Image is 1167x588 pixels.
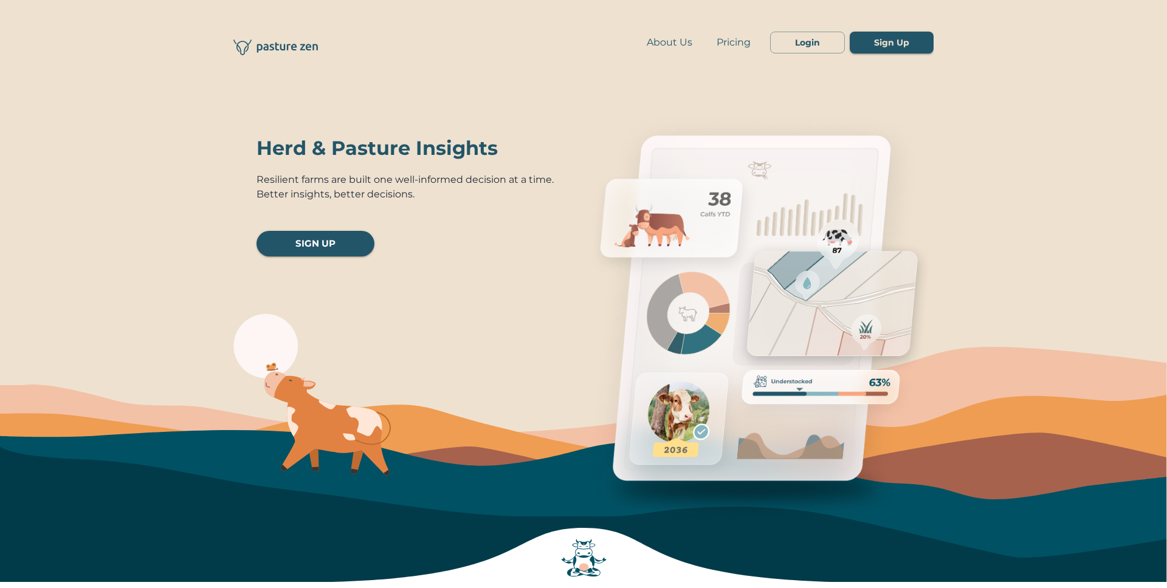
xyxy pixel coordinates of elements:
p: Resilient farms are built one well-informed decision at a time. Better insights, better decisions. [256,173,560,202]
img: metrics [583,85,934,545]
a: SIGN UP [256,231,374,256]
a: Pricing [712,35,756,50]
a: About Us [642,35,697,50]
h3: Herd & Pasture Insights [256,134,560,163]
a: Sign Up [850,32,934,53]
a: Login [770,32,845,53]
